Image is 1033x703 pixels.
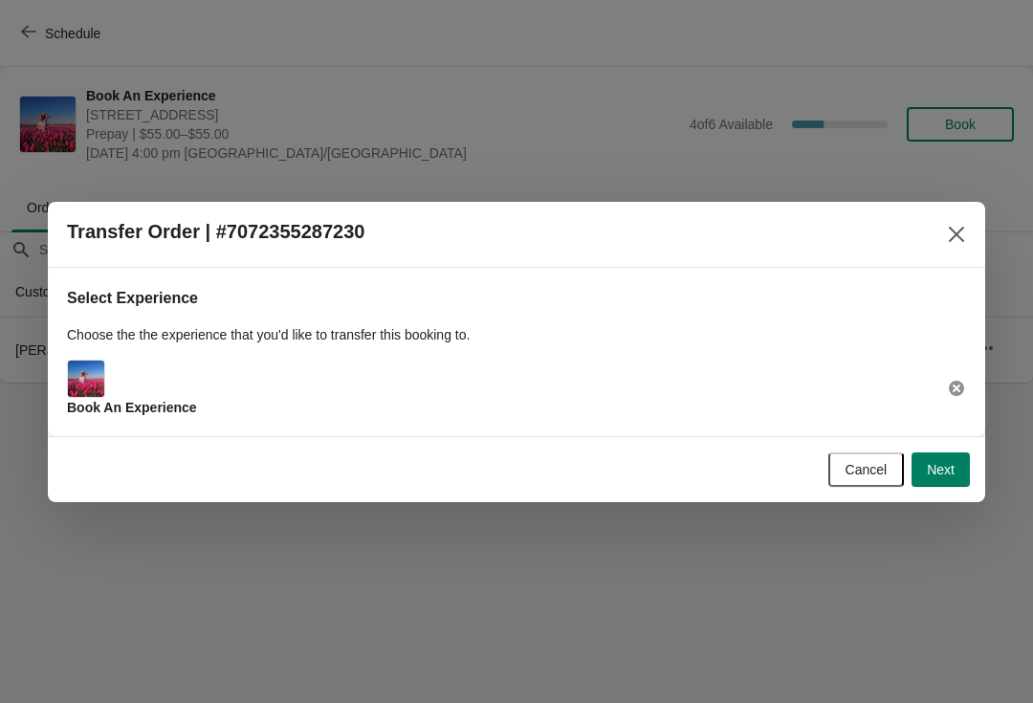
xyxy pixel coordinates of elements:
h2: Transfer Order | #7072355287230 [67,221,364,243]
span: Next [927,462,955,477]
h2: Select Experience [67,287,966,310]
span: Book An Experience [67,400,197,415]
button: Next [912,452,970,487]
button: Close [939,217,974,252]
span: Cancel [846,462,888,477]
p: Choose the the experience that you'd like to transfer this booking to. [67,325,966,344]
img: Main Experience Image [68,361,104,397]
button: Cancel [828,452,905,487]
